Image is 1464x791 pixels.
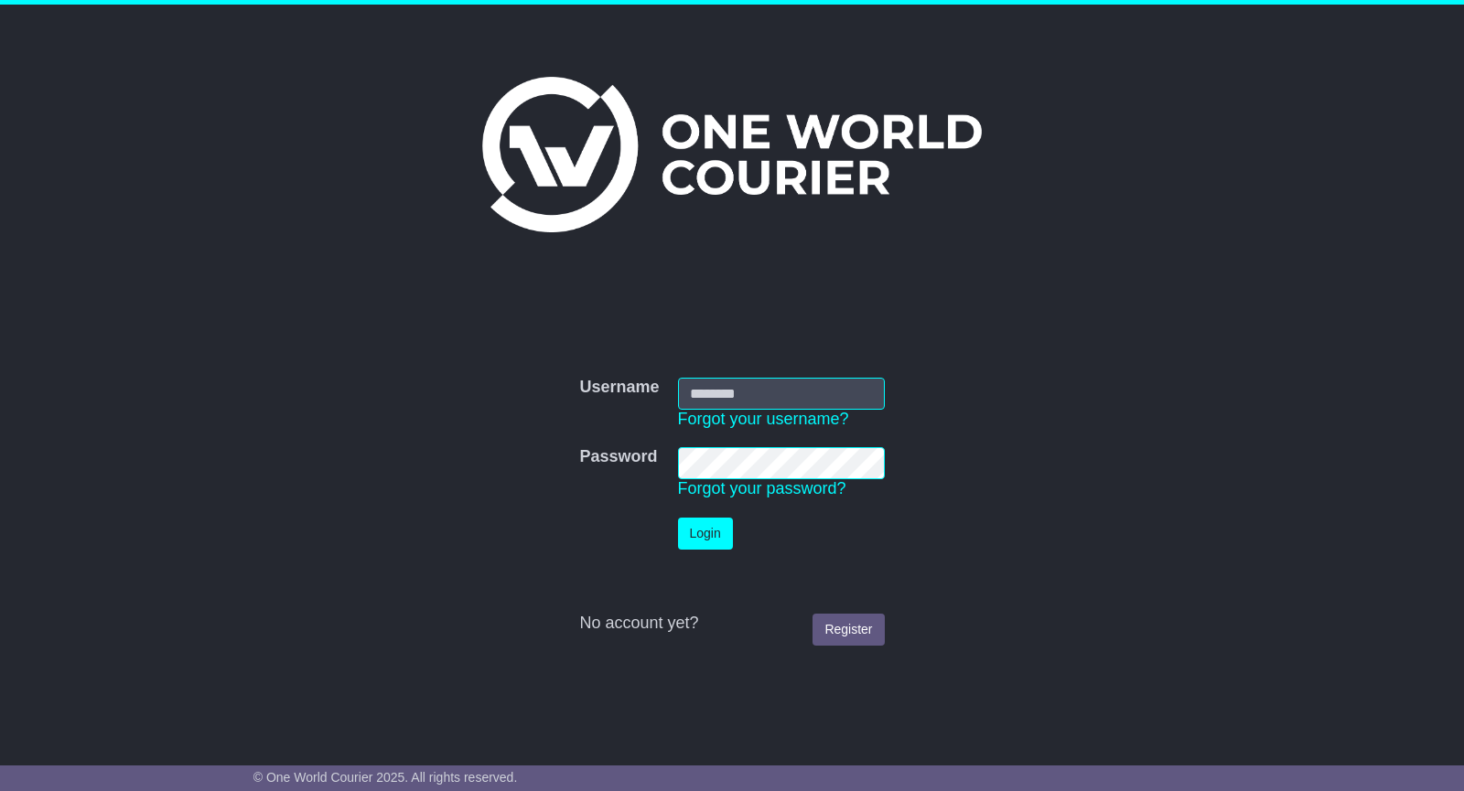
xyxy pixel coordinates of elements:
[678,518,733,550] button: Login
[253,770,518,785] span: © One World Courier 2025. All rights reserved.
[678,410,849,428] a: Forgot your username?
[579,447,657,467] label: Password
[579,378,659,398] label: Username
[813,614,884,646] a: Register
[579,614,884,634] div: No account yet?
[482,77,982,232] img: One World
[678,479,846,497] a: Forgot your password?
